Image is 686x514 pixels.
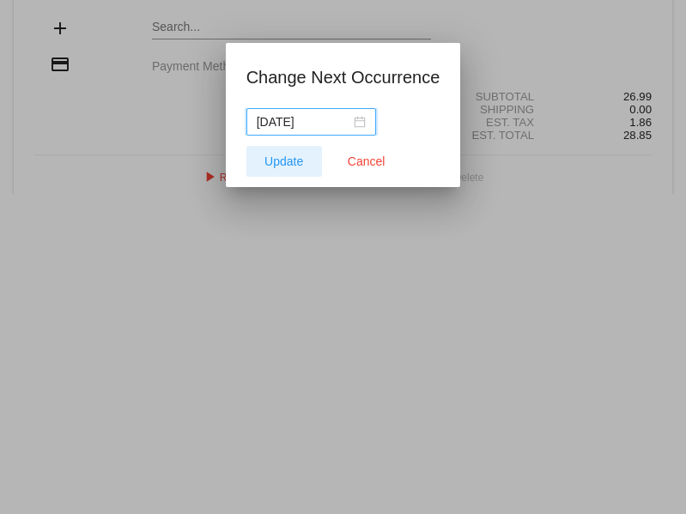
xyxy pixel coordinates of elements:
[264,154,303,168] span: Update
[329,146,404,177] button: Close dialog
[348,154,385,168] span: Cancel
[246,63,440,91] h1: Change Next Occurrence
[246,146,322,177] button: Update
[257,112,350,131] input: Select date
